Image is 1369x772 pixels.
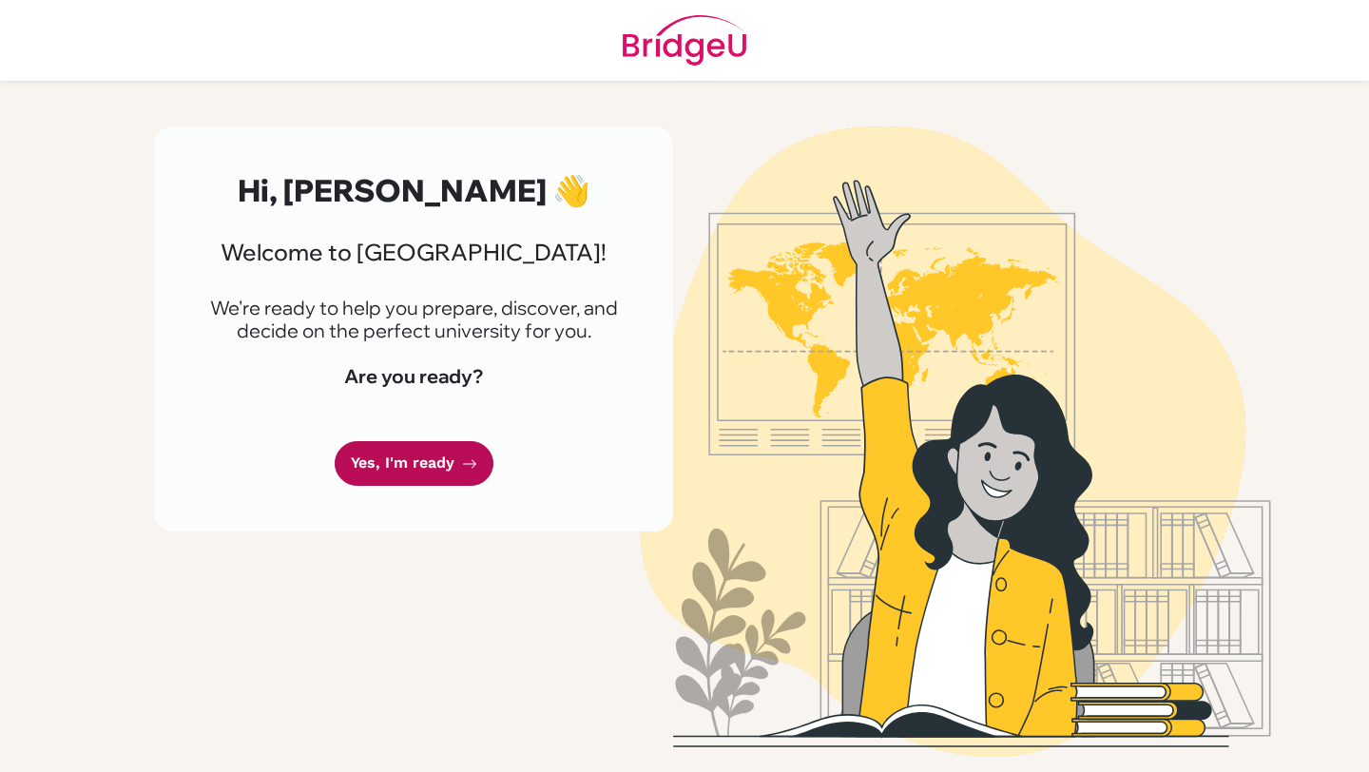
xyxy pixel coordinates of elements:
h4: Are you ready? [200,365,627,388]
a: Yes, I'm ready [335,441,493,486]
h3: Welcome to [GEOGRAPHIC_DATA]! [200,239,627,266]
p: We're ready to help you prepare, discover, and decide on the perfect university for you. [200,297,627,342]
h2: Hi, [PERSON_NAME] 👋 [200,172,627,208]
